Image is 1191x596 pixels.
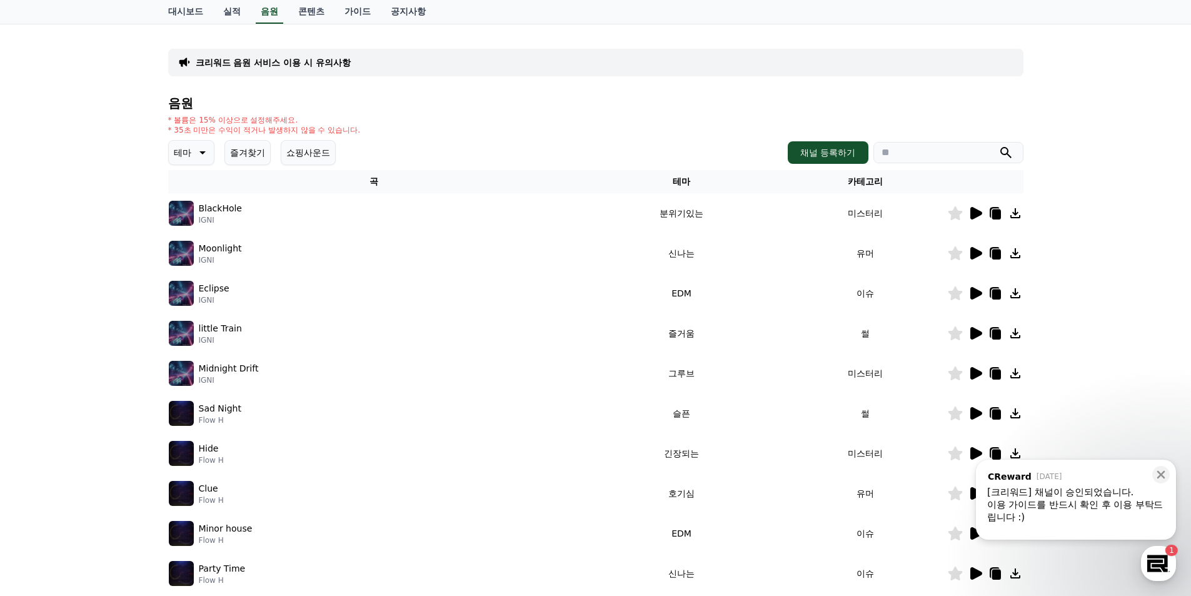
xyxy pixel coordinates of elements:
td: 신나는 [580,553,783,593]
td: 미스터리 [783,433,947,473]
button: 테마 [168,140,214,165]
p: Party Time [199,562,246,575]
img: music [169,201,194,226]
img: music [169,481,194,506]
td: 즐거움 [580,313,783,353]
p: Flow H [199,455,224,465]
td: 호기심 [580,473,783,513]
td: 분위기있는 [580,193,783,233]
td: 슬픈 [580,393,783,433]
p: Clue [199,482,218,495]
td: 미스터리 [783,193,947,233]
td: 신나는 [580,233,783,273]
img: music [169,441,194,466]
td: 이슈 [783,513,947,553]
td: 이슈 [783,553,947,593]
p: Flow H [199,415,241,425]
span: 1 [127,396,131,406]
span: 홈 [39,415,47,425]
th: 카테고리 [783,170,947,193]
th: 곡 [168,170,580,193]
td: 미스터리 [783,353,947,393]
p: Flow H [199,495,224,505]
td: 유머 [783,473,947,513]
td: 썰 [783,393,947,433]
a: 1대화 [83,396,161,428]
img: music [169,241,194,266]
td: EDM [580,513,783,553]
p: IGNI [199,375,259,385]
p: Midnight Drift [199,362,259,375]
td: 긴장되는 [580,433,783,473]
p: Minor house [199,522,253,535]
a: 크리워드 음원 서비스 이용 시 유의사항 [196,56,351,69]
p: IGNI [199,255,242,265]
button: 채널 등록하기 [788,141,868,164]
p: Hide [199,442,219,455]
p: IGNI [199,215,242,225]
th: 테마 [580,170,783,193]
p: Eclipse [199,282,229,295]
p: Flow H [199,535,253,545]
td: 유머 [783,233,947,273]
span: 대화 [114,416,129,426]
p: Sad Night [199,402,241,415]
p: * 35초 미만은 수익이 적거나 발생하지 않을 수 있습니다. [168,125,361,135]
p: little Train [199,322,242,335]
td: 썰 [783,313,947,353]
img: music [169,521,194,546]
img: music [169,561,194,586]
span: 설정 [193,415,208,425]
h4: 음원 [168,96,1023,110]
td: EDM [580,273,783,313]
p: Moonlight [199,242,242,255]
td: 그루브 [580,353,783,393]
p: BlackHole [199,202,242,215]
img: music [169,361,194,386]
button: 즐겨찾기 [224,140,271,165]
p: IGNI [199,335,242,345]
a: 홈 [4,396,83,428]
td: 이슈 [783,273,947,313]
p: IGNI [199,295,229,305]
p: Flow H [199,575,246,585]
a: 설정 [161,396,240,428]
img: music [169,281,194,306]
img: music [169,321,194,346]
p: 테마 [174,144,191,161]
button: 쇼핑사운드 [281,140,336,165]
p: * 볼륨은 15% 이상으로 설정해주세요. [168,115,361,125]
img: music [169,401,194,426]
